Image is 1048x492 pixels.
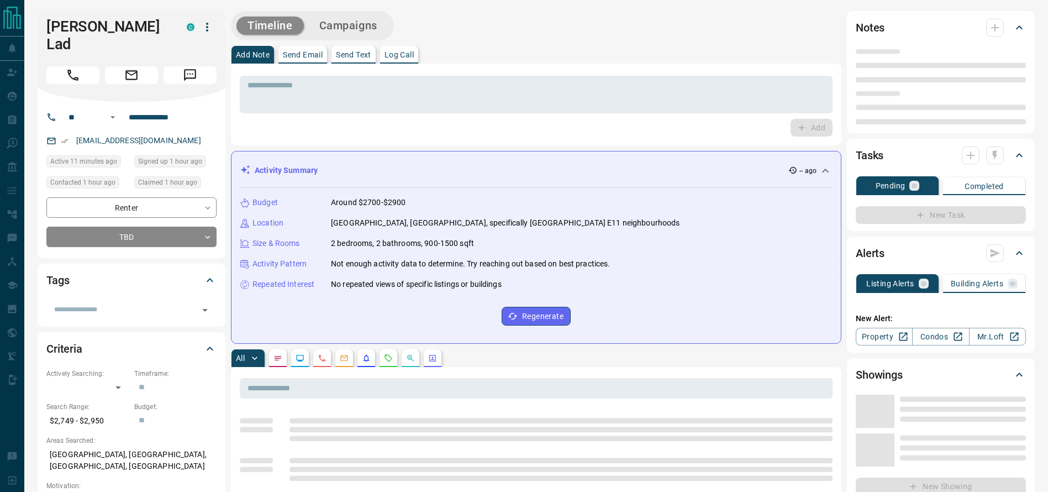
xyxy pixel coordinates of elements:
[951,280,1003,287] p: Building Alerts
[331,197,405,208] p: Around $2700-$2900
[969,328,1026,346] a: Mr.Loft
[50,156,117,167] span: Active 11 minutes ago
[61,137,69,145] svg: Email Verified
[252,217,283,229] p: Location
[46,267,217,294] div: Tags
[856,146,883,164] h2: Tasks
[46,176,129,192] div: Wed Oct 15 2025
[362,354,371,363] svg: Listing Alerts
[340,354,349,363] svg: Emails
[46,369,129,379] p: Actively Searching:
[76,136,201,145] a: [EMAIL_ADDRESS][DOMAIN_NAME]
[856,313,1026,324] p: New Alert:
[50,177,115,188] span: Contacted 1 hour ago
[46,436,217,446] p: Areas Searched:
[856,142,1026,169] div: Tasks
[236,354,245,362] p: All
[46,66,99,84] span: Call
[331,279,502,290] p: No repeated views of specific listings or buildings
[46,18,170,53] h1: [PERSON_NAME] Lad
[296,354,304,363] svg: Lead Browsing Activity
[46,197,217,218] div: Renter
[46,336,217,362] div: Criteria
[856,362,1026,388] div: Showings
[236,51,270,59] p: Add Note
[331,258,610,270] p: Not enough activity data to determine. Try reaching out based on best practices.
[134,155,217,171] div: Wed Oct 15 2025
[134,176,217,192] div: Wed Oct 15 2025
[46,155,129,171] div: Wed Oct 15 2025
[197,302,213,318] button: Open
[502,307,571,326] button: Regenerate
[46,446,217,475] p: [GEOGRAPHIC_DATA], [GEOGRAPHIC_DATA], [GEOGRAPHIC_DATA], [GEOGRAPHIC_DATA]
[912,328,969,346] a: Condos
[308,17,388,35] button: Campaigns
[252,258,307,270] p: Activity Pattern
[856,328,913,346] a: Property
[252,197,278,208] p: Budget
[240,160,832,181] div: Activity Summary-- ago
[331,217,680,229] p: [GEOGRAPHIC_DATA], [GEOGRAPHIC_DATA], specifically [GEOGRAPHIC_DATA] E11 neighbourhoods
[406,354,415,363] svg: Opportunities
[318,354,326,363] svg: Calls
[856,240,1026,266] div: Alerts
[46,402,129,412] p: Search Range:
[46,340,82,358] h2: Criteria
[252,238,300,249] p: Size & Rooms
[134,402,217,412] p: Budget:
[384,354,393,363] svg: Requests
[385,51,414,59] p: Log Call
[965,182,1004,190] p: Completed
[856,19,884,36] h2: Notes
[106,111,119,124] button: Open
[46,227,217,247] div: TBD
[46,271,69,289] h2: Tags
[866,280,914,287] p: Listing Alerts
[799,166,817,176] p: -- ago
[236,17,304,35] button: Timeline
[46,481,217,491] p: Motivation:
[252,279,314,290] p: Repeated Interest
[187,23,194,31] div: condos.ca
[856,14,1026,41] div: Notes
[134,369,217,379] p: Timeframe:
[273,354,282,363] svg: Notes
[255,165,318,176] p: Activity Summary
[138,156,202,167] span: Signed up 1 hour ago
[164,66,217,84] span: Message
[331,238,474,249] p: 2 bedrooms, 2 bathrooms, 900-1500 sqft
[876,182,905,190] p: Pending
[856,244,884,262] h2: Alerts
[283,51,323,59] p: Send Email
[138,177,197,188] span: Claimed 1 hour ago
[428,354,437,363] svg: Agent Actions
[856,366,903,384] h2: Showings
[46,412,129,430] p: $2,749 - $2,950
[336,51,371,59] p: Send Text
[105,66,158,84] span: Email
